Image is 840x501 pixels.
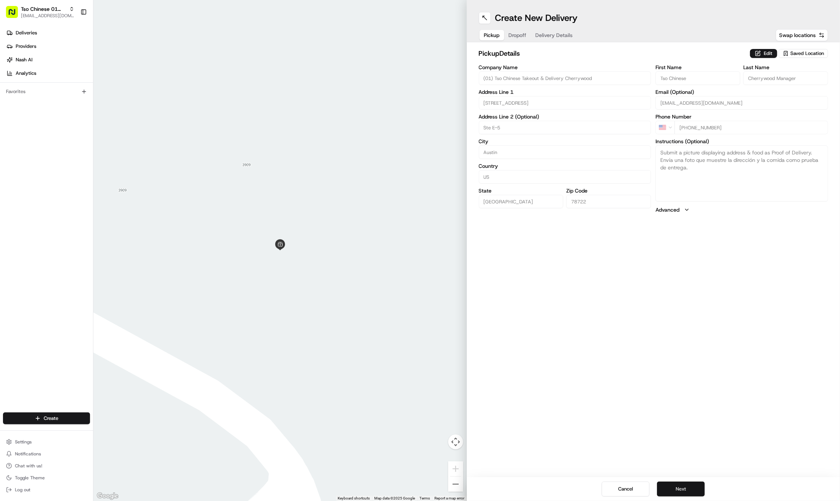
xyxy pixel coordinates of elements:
[44,415,58,422] span: Create
[25,79,94,85] div: We're available if you need us!
[750,49,777,58] button: Edit
[71,109,120,116] span: API Documentation
[16,30,37,36] span: Deliveries
[479,121,651,134] input: Apartment, suite, unit, etc.
[3,485,90,495] button: Log out
[7,110,13,116] div: 📗
[3,412,90,424] button: Create
[435,496,465,500] a: Report a map error
[63,110,69,116] div: 💻
[509,31,527,39] span: Dropoff
[566,188,651,193] label: Zip Code
[3,449,90,459] button: Notifications
[95,491,120,501] img: Google
[19,49,123,56] input: Clear
[60,106,123,119] a: 💻API Documentation
[15,475,45,481] span: Toggle Theme
[15,451,41,457] span: Notifications
[15,487,30,493] span: Log out
[448,434,463,449] button: Map camera controls
[3,3,77,21] button: Tso Chinese 01 Cherrywood[EMAIL_ADDRESS][DOMAIN_NAME]
[479,163,651,169] label: Country
[21,13,74,19] button: [EMAIL_ADDRESS][DOMAIN_NAME]
[479,96,651,110] input: Enter address
[479,145,651,159] input: Enter city
[602,482,650,497] button: Cancel
[3,473,90,483] button: Toggle Theme
[15,109,57,116] span: Knowledge Base
[479,114,651,119] label: Address Line 2 (Optional)
[3,86,90,98] div: Favorites
[743,71,828,85] input: Enter last name
[448,461,463,476] button: Zoom in
[479,65,651,70] label: Company Name
[3,54,93,66] a: Nash AI
[127,74,136,83] button: Start new chat
[566,195,651,208] input: Enter zip code
[479,170,651,184] input: Enter country
[675,121,828,134] input: Enter phone number
[655,206,828,213] button: Advanced
[25,72,123,79] div: Start new chat
[74,127,90,133] span: Pylon
[375,496,415,500] span: Map data ©2025 Google
[655,114,828,119] label: Phone Number
[3,437,90,447] button: Settings
[479,89,651,95] label: Address Line 1
[479,48,746,59] h2: pickup Details
[420,496,430,500] a: Terms
[743,65,828,70] label: Last Name
[16,56,32,63] span: Nash AI
[15,463,42,469] span: Chat with us!
[655,96,828,110] input: Enter email address
[479,188,564,193] label: State
[776,29,828,41] button: Swap locations
[3,27,93,39] a: Deliveries
[536,31,573,39] span: Delivery Details
[338,496,370,501] button: Keyboard shortcuts
[7,72,21,85] img: 1736555255976-a54dd68f-1ca7-489b-9aae-adbdc363a1c4
[479,195,564,208] input: Enter state
[7,30,136,42] p: Welcome 👋
[479,139,651,144] label: City
[657,482,705,497] button: Next
[16,70,36,77] span: Analytics
[655,206,679,213] label: Advanced
[655,89,828,95] label: Email (Optional)
[655,139,828,144] label: Instructions (Optional)
[21,5,66,13] button: Tso Chinese 01 Cherrywood
[655,145,828,202] textarea: Submit a picture displaying address & food as Proof of Delivery. Envía una foto que muestre la di...
[3,67,93,79] a: Analytics
[790,50,824,57] span: Saved Location
[3,40,93,52] a: Providers
[16,43,36,50] span: Providers
[448,477,463,492] button: Zoom out
[3,461,90,471] button: Chat with us!
[484,31,500,39] span: Pickup
[779,48,828,59] button: Saved Location
[15,439,32,445] span: Settings
[7,8,22,23] img: Nash
[53,127,90,133] a: Powered byPylon
[479,71,651,85] input: Enter company name
[655,71,740,85] input: Enter first name
[655,65,740,70] label: First Name
[495,12,578,24] h1: Create New Delivery
[95,491,120,501] a: Open this area in Google Maps (opens a new window)
[4,106,60,119] a: 📗Knowledge Base
[779,31,816,39] span: Swap locations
